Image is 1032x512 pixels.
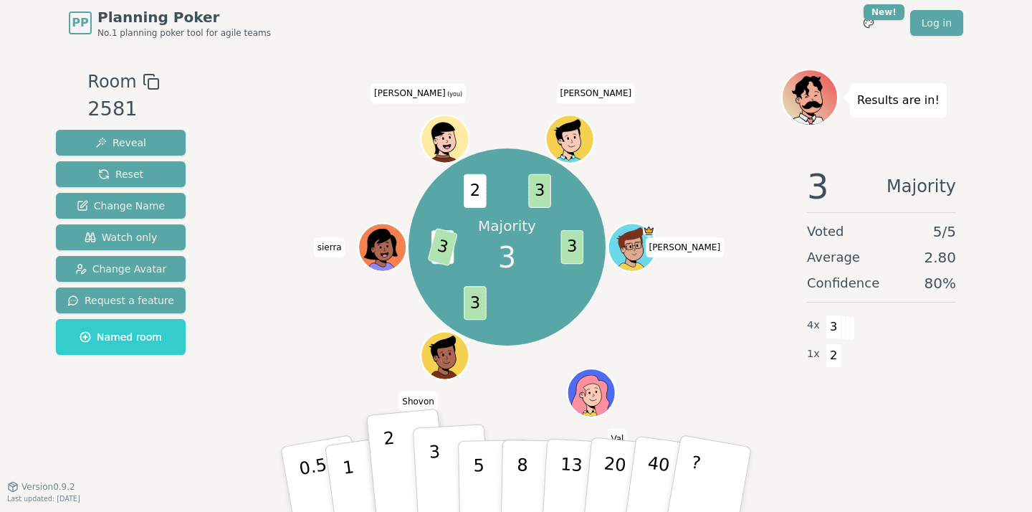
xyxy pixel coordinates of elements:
span: Named room [80,330,162,344]
span: Version 0.9.2 [21,481,75,493]
span: Request a feature [67,293,174,308]
span: Average [807,247,860,267]
p: Results are in! [857,90,940,110]
span: Reveal [95,136,146,150]
div: New! [864,4,904,20]
span: 1 x [807,346,820,362]
span: 3 [427,228,458,267]
span: Room [87,69,136,95]
span: Majority [887,169,956,204]
span: 80 % [924,273,956,293]
button: Change Avatar [56,256,186,282]
span: PP [72,14,88,32]
span: spencer is the host [643,224,655,237]
span: Voted [807,222,844,242]
span: Click to change your name [645,237,724,257]
span: 3 [498,236,516,279]
a: Log in [910,10,963,36]
button: Reset [56,161,186,187]
span: 3 [826,315,842,339]
button: Reveal [56,130,186,156]
span: Click to change your name [607,428,627,448]
span: 3 [464,286,487,320]
span: Watch only [85,230,158,245]
p: Majority [478,216,536,236]
span: Click to change your name [557,83,636,103]
span: 3 [807,169,829,204]
a: PPPlanning PokerNo.1 planning poker tool for agile teams [69,7,271,39]
button: Click to change your avatar [422,116,467,161]
span: 3 [528,174,551,208]
span: No.1 planning poker tool for agile teams [97,27,271,39]
span: Confidence [807,273,879,293]
span: Click to change your name [398,391,438,411]
span: 3 [560,230,583,264]
button: Named room [56,319,186,355]
span: (you) [446,91,463,98]
span: Last updated: [DATE] [7,495,80,503]
button: Request a feature [56,288,186,313]
span: Change Name [77,199,165,213]
p: 2 [383,428,401,506]
span: 5 / 5 [933,222,956,242]
span: Click to change your name [371,83,466,103]
button: New! [856,10,881,36]
button: Change Name [56,193,186,219]
button: Version0.9.2 [7,481,75,493]
span: Click to change your name [314,237,345,257]
span: Change Avatar [75,262,167,276]
span: Reset [98,167,143,181]
button: Watch only [56,224,186,250]
span: 4 x [807,318,820,333]
span: 2 [826,343,842,368]
span: 2.80 [924,247,956,267]
div: 2581 [87,95,159,124]
span: 2 [464,174,487,208]
span: Planning Poker [97,7,271,27]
